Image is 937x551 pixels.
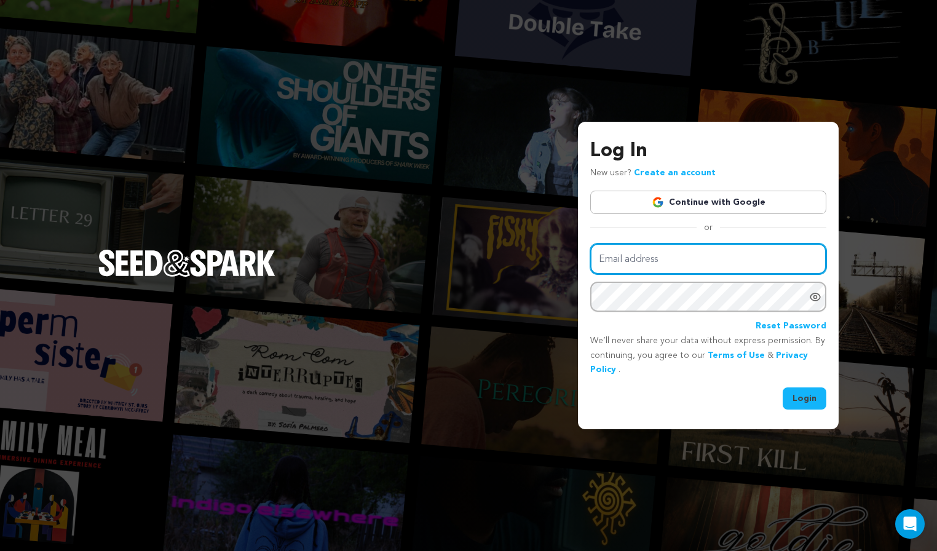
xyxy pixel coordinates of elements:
div: Open Intercom Messenger [895,509,925,539]
a: Continue with Google [590,191,826,214]
p: We’ll never share your data without express permission. By continuing, you agree to our & . [590,334,826,378]
a: Create an account [634,168,716,177]
img: Seed&Spark Logo [98,250,275,277]
input: Email address [590,244,826,275]
a: Reset Password [756,319,826,334]
img: Google logo [652,196,664,208]
a: Show password as plain text. Warning: this will display your password on the screen. [809,291,821,303]
a: Terms of Use [708,351,765,360]
a: Seed&Spark Homepage [98,250,275,301]
h3: Log In [590,137,826,166]
button: Login [783,387,826,410]
p: New user? [590,166,716,181]
span: or [697,221,720,234]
